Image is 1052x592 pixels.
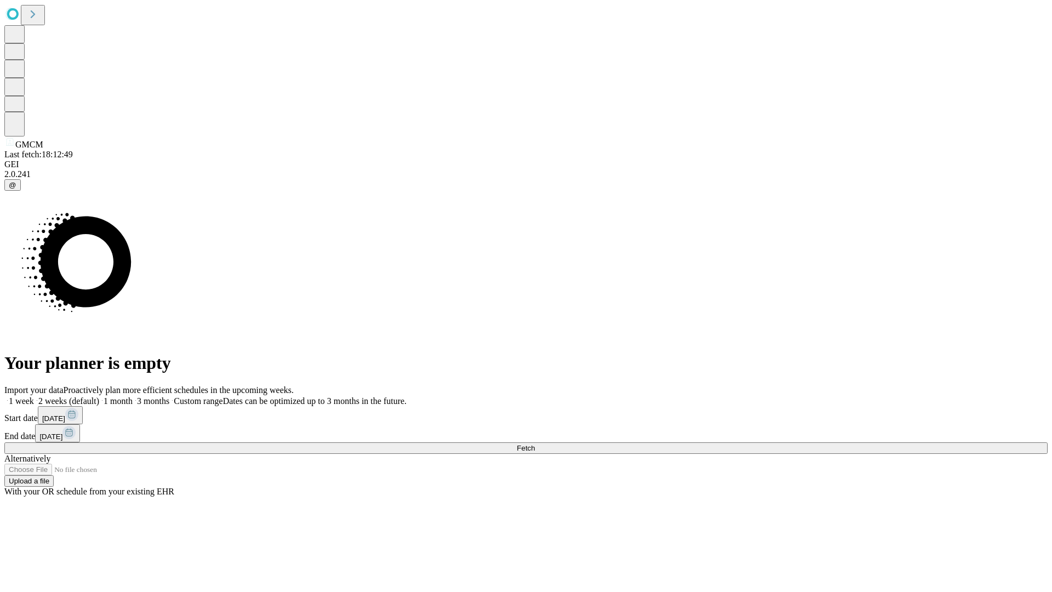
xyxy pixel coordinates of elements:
[4,487,174,496] span: With your OR schedule from your existing EHR
[4,424,1048,442] div: End date
[38,396,99,406] span: 2 weeks (default)
[4,353,1048,373] h1: Your planner is empty
[4,160,1048,169] div: GEI
[4,475,54,487] button: Upload a file
[4,454,50,463] span: Alternatively
[39,432,62,441] span: [DATE]
[174,396,222,406] span: Custom range
[223,396,407,406] span: Dates can be optimized up to 3 months in the future.
[35,424,80,442] button: [DATE]
[42,414,65,423] span: [DATE]
[64,385,294,395] span: Proactively plan more efficient schedules in the upcoming weeks.
[38,406,83,424] button: [DATE]
[137,396,169,406] span: 3 months
[517,444,535,452] span: Fetch
[4,442,1048,454] button: Fetch
[15,140,43,149] span: GMCM
[104,396,133,406] span: 1 month
[4,179,21,191] button: @
[4,169,1048,179] div: 2.0.241
[9,396,34,406] span: 1 week
[9,181,16,189] span: @
[4,385,64,395] span: Import your data
[4,406,1048,424] div: Start date
[4,150,73,159] span: Last fetch: 18:12:49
